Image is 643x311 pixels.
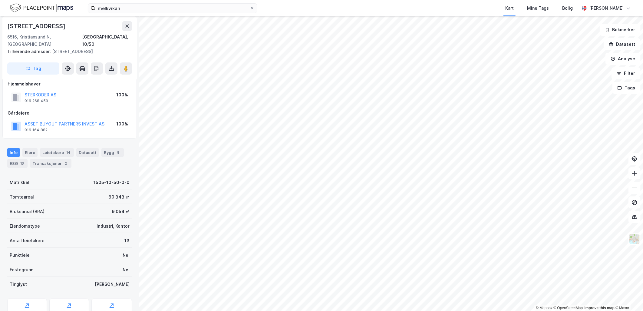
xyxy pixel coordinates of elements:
[7,49,52,54] span: Tilhørende adresser:
[8,80,132,88] div: Hjemmelshaver
[63,160,69,166] div: 2
[527,5,549,12] div: Mine Tags
[95,4,250,13] input: Søk på adresse, matrikkel, gårdeiere, leietakere eller personer
[629,233,640,245] img: Z
[613,282,643,311] iframe: Chat Widget
[7,33,82,48] div: 6516, Kristiansund N, [GEOGRAPHIC_DATA]
[22,148,38,157] div: Eiere
[95,281,130,288] div: [PERSON_NAME]
[7,148,20,157] div: Info
[554,306,583,310] a: OpenStreetMap
[116,91,128,99] div: 100%
[82,33,132,48] div: [GEOGRAPHIC_DATA], 10/50
[97,222,130,230] div: Industri, Kontor
[10,222,40,230] div: Eiendomstype
[94,179,130,186] div: 1505-10-50-0-0
[123,266,130,273] div: Nei
[605,53,641,65] button: Analyse
[116,120,128,128] div: 100%
[25,99,48,103] div: 916 268 459
[40,148,74,157] div: Leietakere
[30,159,71,168] div: Transaksjoner
[108,193,130,201] div: 60 343 ㎡
[123,252,130,259] div: Nei
[7,62,59,75] button: Tag
[10,193,34,201] div: Tomteareal
[10,3,73,13] img: logo.f888ab2527a4732fd821a326f86c7f29.svg
[7,21,67,31] div: [STREET_ADDRESS]
[10,179,29,186] div: Matrikkel
[8,109,132,117] div: Gårdeiere
[19,160,25,166] div: 13
[65,149,71,155] div: 14
[612,82,641,94] button: Tags
[76,148,99,157] div: Datasett
[7,48,127,55] div: [STREET_ADDRESS]
[604,38,641,50] button: Datasett
[612,67,641,79] button: Filter
[115,149,121,155] div: 8
[600,24,641,36] button: Bokmerker
[25,128,48,132] div: 916 164 882
[585,306,615,310] a: Improve this map
[101,148,124,157] div: Bygg
[10,208,45,215] div: Bruksareal (BRA)
[124,237,130,244] div: 13
[10,281,27,288] div: Tinglyst
[10,252,30,259] div: Punktleie
[7,159,28,168] div: ESG
[112,208,130,215] div: 9 054 ㎡
[505,5,514,12] div: Kart
[10,266,33,273] div: Festegrunn
[10,237,45,244] div: Antall leietakere
[562,5,573,12] div: Bolig
[589,5,624,12] div: [PERSON_NAME]
[536,306,552,310] a: Mapbox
